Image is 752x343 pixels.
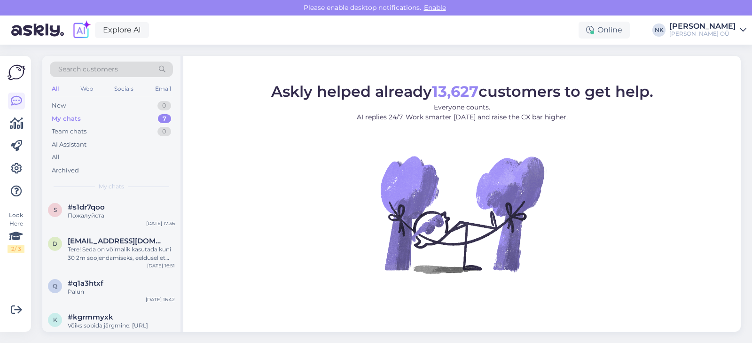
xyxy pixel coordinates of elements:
div: Web [78,83,95,95]
b: 13,627 [432,82,478,101]
div: Võiks sobida järgmine: [URL][DOMAIN_NAME] Sellel on nii patarei+võrgutoide kui ka kõrvaklappide v... [68,321,175,338]
div: [PERSON_NAME] OÜ [669,30,736,38]
div: All [52,153,60,162]
div: 2 / 3 [8,245,24,253]
img: explore-ai [71,20,91,40]
div: NK [652,23,666,37]
img: Askly Logo [8,63,25,81]
span: Enable [421,3,449,12]
span: d [53,240,57,247]
a: [PERSON_NAME][PERSON_NAME] OÜ [669,23,746,38]
span: #s1dr7qoo [68,203,105,211]
span: s [54,206,57,213]
div: 7 [158,114,171,124]
div: Tere! Seda on võimalik kasutada kuni 30 2m soojendamiseks, eeldusel et ruum on kuiv ja pole sauna... [68,245,175,262]
div: Socials [112,83,135,95]
div: Пожалуйста [68,211,175,220]
div: 0 [157,127,171,136]
div: Archived [52,166,79,175]
span: My chats [99,182,124,191]
div: Email [153,83,173,95]
div: Online [579,22,630,39]
span: k [53,316,57,323]
span: #kgrmmyxk [68,313,113,321]
div: [DATE] 16:51 [147,262,175,269]
a: Explore AI [95,22,149,38]
span: Search customers [58,64,118,74]
div: AI Assistant [52,140,86,149]
div: All [50,83,61,95]
img: No Chat active [377,130,547,299]
div: New [52,101,66,110]
span: Askly helped already customers to get help. [271,82,653,101]
p: Everyone counts. AI replies 24/7. Work smarter [DATE] and raise the CX bar higher. [271,102,653,122]
div: [PERSON_NAME] [669,23,736,30]
div: 0 [157,101,171,110]
span: #q1a3htxf [68,279,103,288]
div: Palun [68,288,175,296]
span: dimadivara@gmail.com [68,237,165,245]
div: Look Here [8,211,24,253]
span: q [53,282,57,289]
div: My chats [52,114,81,124]
div: [DATE] 17:36 [146,220,175,227]
div: Team chats [52,127,86,136]
div: [DATE] 16:42 [146,296,175,303]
